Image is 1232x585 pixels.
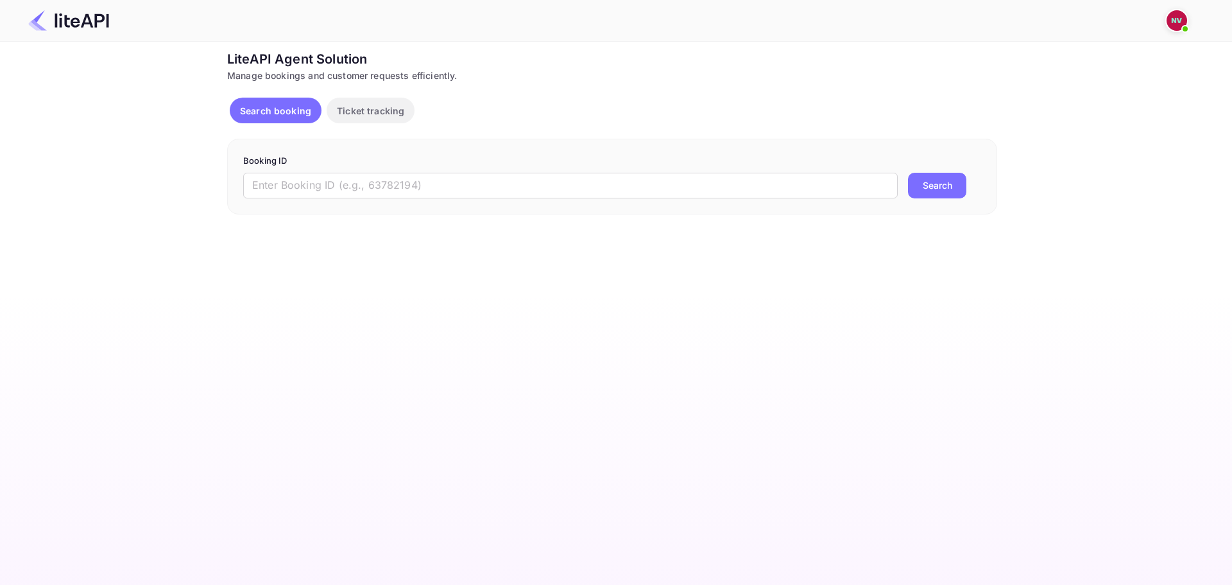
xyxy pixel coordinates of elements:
[243,155,981,168] p: Booking ID
[1167,10,1187,31] img: Nicholas Valbusa
[240,104,311,118] p: Search booking
[227,69,997,82] div: Manage bookings and customer requests efficiently.
[908,173,966,198] button: Search
[337,104,404,118] p: Ticket tracking
[28,10,109,31] img: LiteAPI Logo
[243,173,898,198] input: Enter Booking ID (e.g., 63782194)
[227,49,997,69] div: LiteAPI Agent Solution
